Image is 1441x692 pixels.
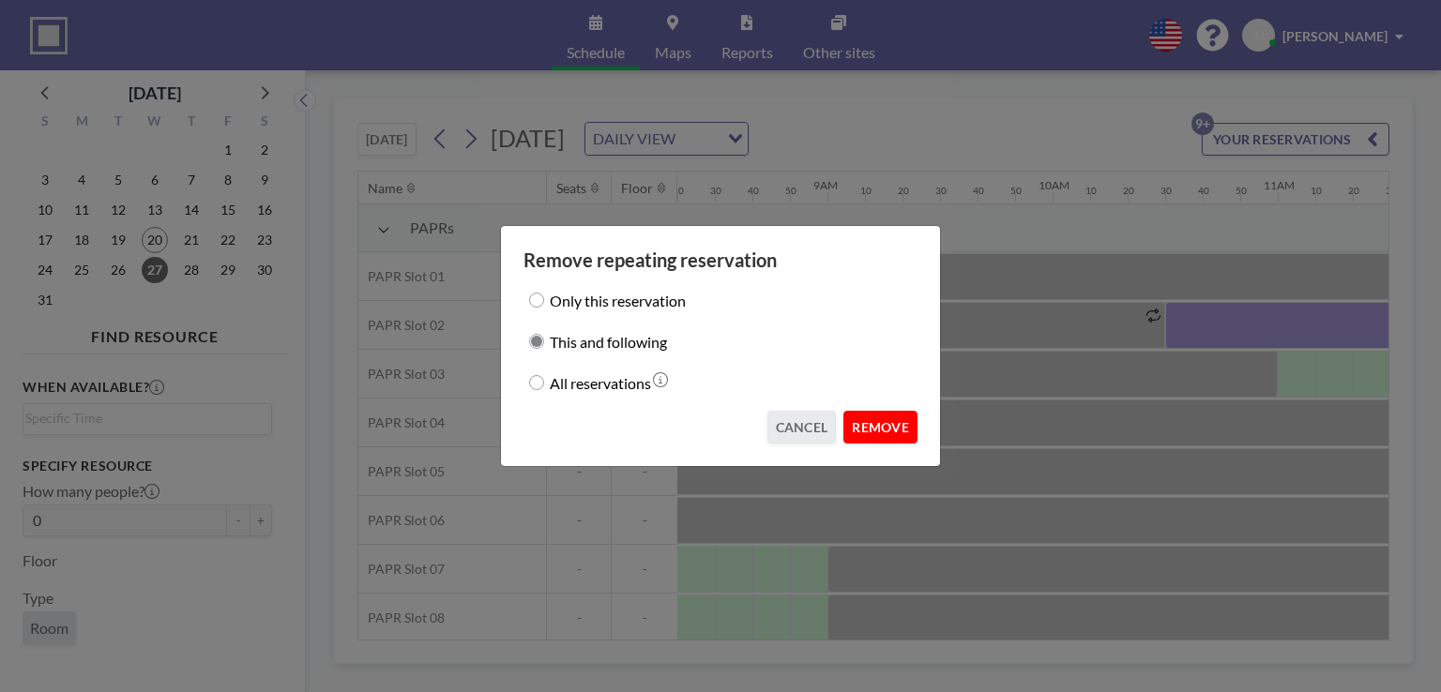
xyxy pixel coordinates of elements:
[523,248,918,272] h3: Remove repeating reservation
[550,328,667,354] label: This and following
[767,411,837,444] button: CANCEL
[550,287,686,313] label: Only this reservation
[550,369,651,396] label: All reservations
[843,411,918,444] button: REMOVE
